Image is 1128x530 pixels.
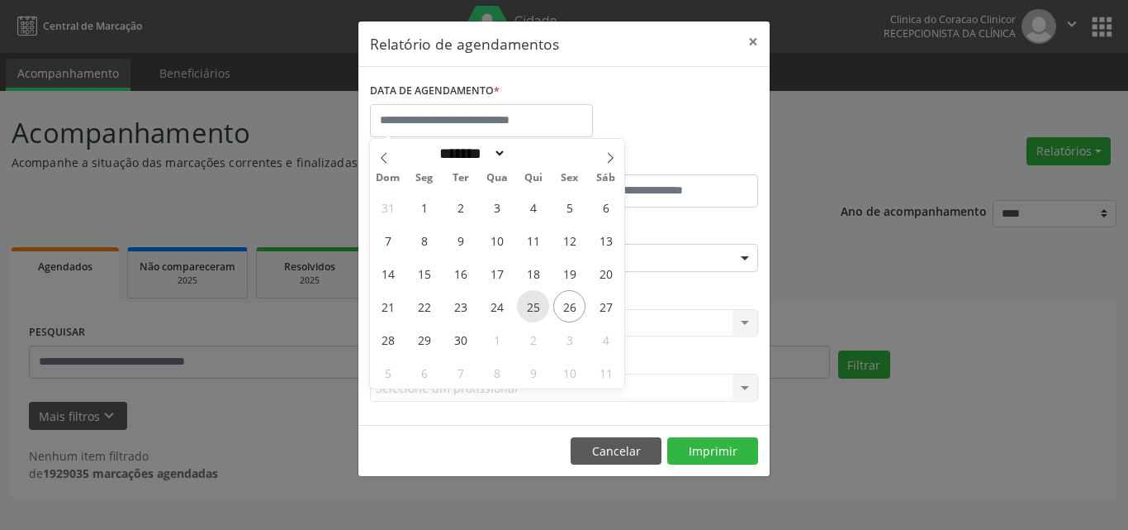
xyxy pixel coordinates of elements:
[590,224,622,256] span: Setembro 13, 2025
[571,437,661,466] button: Cancelar
[517,224,549,256] span: Setembro 11, 2025
[506,145,561,162] input: Year
[588,173,624,184] span: Sáb
[434,145,506,162] select: Month
[553,224,585,256] span: Setembro 12, 2025
[372,224,404,256] span: Setembro 7, 2025
[737,21,770,62] button: Close
[481,356,513,389] span: Outubro 8, 2025
[553,290,585,322] span: Setembro 26, 2025
[444,290,476,322] span: Setembro 23, 2025
[568,149,758,174] label: ATÉ
[590,290,622,322] span: Setembro 27, 2025
[590,257,622,289] span: Setembro 20, 2025
[479,173,515,184] span: Qua
[408,191,440,223] span: Setembro 1, 2025
[590,356,622,389] span: Outubro 11, 2025
[372,323,404,356] span: Setembro 28, 2025
[372,356,404,389] span: Outubro 5, 2025
[667,437,758,466] button: Imprimir
[553,191,585,223] span: Setembro 5, 2025
[443,173,479,184] span: Ter
[444,224,476,256] span: Setembro 9, 2025
[370,33,559,55] h5: Relatório de agendamentos
[372,290,404,322] span: Setembro 21, 2025
[517,290,549,322] span: Setembro 25, 2025
[481,224,513,256] span: Setembro 10, 2025
[408,224,440,256] span: Setembro 8, 2025
[553,356,585,389] span: Outubro 10, 2025
[370,79,500,104] label: DATA DE AGENDAMENTO
[515,173,552,184] span: Qui
[590,323,622,356] span: Outubro 4, 2025
[444,356,476,389] span: Outubro 7, 2025
[517,356,549,389] span: Outubro 9, 2025
[406,173,443,184] span: Seg
[408,323,440,356] span: Setembro 29, 2025
[481,290,513,322] span: Setembro 24, 2025
[408,290,440,322] span: Setembro 22, 2025
[372,191,404,223] span: Agosto 31, 2025
[517,191,549,223] span: Setembro 4, 2025
[517,257,549,289] span: Setembro 18, 2025
[444,257,476,289] span: Setembro 16, 2025
[553,257,585,289] span: Setembro 19, 2025
[370,173,406,184] span: Dom
[444,323,476,356] span: Setembro 30, 2025
[372,257,404,289] span: Setembro 14, 2025
[408,356,440,389] span: Outubro 6, 2025
[444,191,476,223] span: Setembro 2, 2025
[590,191,622,223] span: Setembro 6, 2025
[552,173,588,184] span: Sex
[481,257,513,289] span: Setembro 17, 2025
[553,323,585,356] span: Outubro 3, 2025
[481,323,513,356] span: Outubro 1, 2025
[517,323,549,356] span: Outubro 2, 2025
[408,257,440,289] span: Setembro 15, 2025
[481,191,513,223] span: Setembro 3, 2025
